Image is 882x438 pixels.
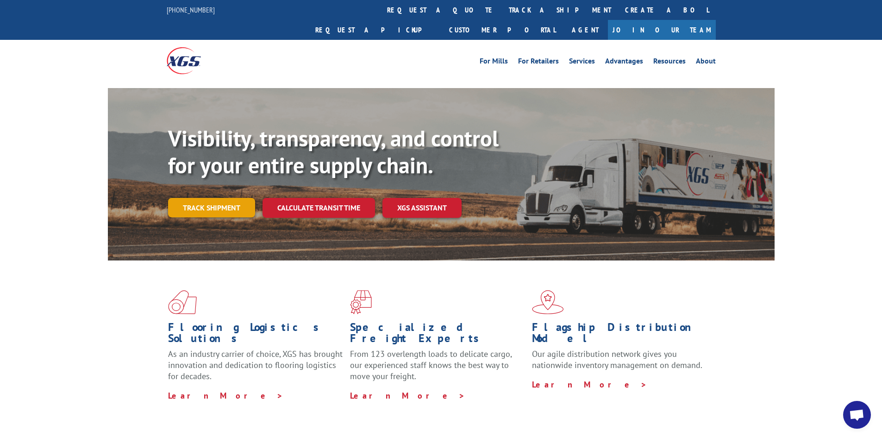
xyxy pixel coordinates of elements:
[532,322,707,349] h1: Flagship Distribution Model
[350,322,525,349] h1: Specialized Freight Experts
[605,57,643,68] a: Advantages
[843,401,871,429] a: Open chat
[569,57,595,68] a: Services
[168,290,197,314] img: xgs-icon-total-supply-chain-intelligence-red
[168,322,343,349] h1: Flooring Logistics Solutions
[350,390,465,401] a: Learn More >
[263,198,375,218] a: Calculate transit time
[532,379,647,390] a: Learn More >
[442,20,563,40] a: Customer Portal
[563,20,608,40] a: Agent
[696,57,716,68] a: About
[168,390,283,401] a: Learn More >
[308,20,442,40] a: Request a pickup
[350,349,525,390] p: From 123 overlength loads to delicate cargo, our experienced staff knows the best way to move you...
[653,57,686,68] a: Resources
[532,290,564,314] img: xgs-icon-flagship-distribution-model-red
[532,349,702,370] span: Our agile distribution network gives you nationwide inventory management on demand.
[168,349,343,381] span: As an industry carrier of choice, XGS has brought innovation and dedication to flooring logistics...
[167,5,215,14] a: [PHONE_NUMBER]
[480,57,508,68] a: For Mills
[608,20,716,40] a: Join Our Team
[168,198,255,217] a: Track shipment
[350,290,372,314] img: xgs-icon-focused-on-flooring-red
[382,198,462,218] a: XGS ASSISTANT
[518,57,559,68] a: For Retailers
[168,124,499,179] b: Visibility, transparency, and control for your entire supply chain.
